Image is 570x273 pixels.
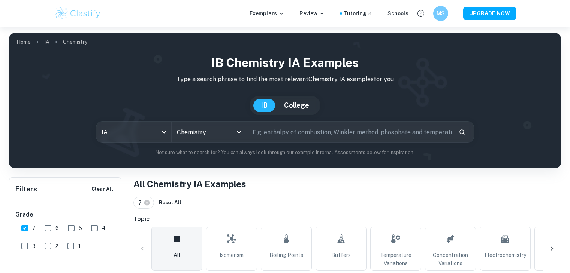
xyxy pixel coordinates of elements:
[277,99,317,112] button: College
[15,184,37,194] h6: Filters
[234,127,244,137] button: Open
[55,224,59,232] span: 6
[174,251,180,259] span: All
[220,251,244,259] span: Isomerism
[133,177,561,191] h1: All Chemistry IA Examples
[428,251,473,267] span: Concentration Variations
[44,37,49,47] a: IA
[78,242,81,250] span: 1
[387,9,408,18] a: Schools
[15,210,116,219] h6: Grade
[463,7,516,20] button: UPGRADE NOW
[344,9,373,18] a: Tutoring
[16,37,31,47] a: Home
[54,6,102,21] img: Clastify logo
[15,149,555,156] p: Not sure what to search for? You can always look through our example Internal Assessments below f...
[55,242,58,250] span: 2
[90,184,115,195] button: Clear All
[15,54,555,72] h1: IB Chemistry IA examples
[79,224,82,232] span: 5
[331,251,351,259] span: Buffers
[138,199,145,207] span: 7
[436,9,445,18] h6: MS
[253,99,275,112] button: IB
[433,6,448,21] button: MS
[485,251,526,259] span: Electrochemistry
[157,197,183,208] button: Reset All
[250,9,284,18] p: Exemplars
[63,38,87,46] p: Chemistry
[102,224,106,232] span: 4
[247,122,453,142] input: E.g. enthalpy of combustion, Winkler method, phosphate and temperature...
[133,215,561,224] h6: Topic
[414,7,427,20] button: Help and Feedback
[96,122,171,142] div: IA
[456,126,468,138] button: Search
[299,9,325,18] p: Review
[32,242,36,250] span: 3
[15,75,555,84] p: Type a search phrase to find the most relevant Chemistry IA examples for you
[32,224,36,232] span: 7
[9,33,561,168] img: profile cover
[374,251,418,267] span: Temperature Variations
[133,197,154,209] div: 7
[269,251,303,259] span: Boiling Points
